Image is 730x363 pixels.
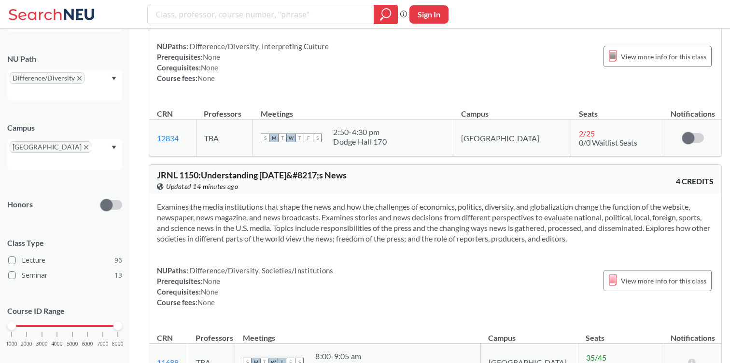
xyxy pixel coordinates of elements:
div: CRN [157,108,173,119]
span: S [261,134,269,142]
th: Campus [453,99,571,120]
div: Difference/DiversityX to remove pillDropdown arrow [7,70,122,101]
span: 2000 [21,341,32,347]
td: TBA [196,120,253,157]
th: Campus [480,323,578,344]
span: None [197,298,215,307]
span: None [201,287,218,296]
svg: Dropdown arrow [112,146,116,149]
span: Class Type [7,238,122,248]
span: 8000 [112,341,124,347]
div: 2:50 - 4:30 pm [333,127,387,137]
span: Difference/Diversity, Societies/Institutions [188,266,333,275]
p: Course ID Range [7,306,122,317]
span: T [295,134,304,142]
span: [GEOGRAPHIC_DATA]X to remove pill [10,141,91,153]
span: T [278,134,287,142]
button: Sign In [409,5,449,24]
th: Meetings [235,323,481,344]
th: Notifications [664,99,722,120]
span: 0/0 Waitlist Seats [579,138,637,147]
span: Difference/Diversity, Interpreting Culture [188,42,329,51]
span: None [201,63,218,72]
div: NUPaths: Prerequisites: Corequisites: Course fees: [157,265,333,308]
span: Difference/DiversityX to remove pill [10,72,84,84]
span: None [203,53,220,61]
div: NU Path [7,54,122,64]
span: 13 [114,270,122,281]
span: S [313,134,322,142]
div: Campus [7,122,122,133]
th: Notifications [664,323,722,344]
span: View more info for this class [621,275,706,287]
div: NUPaths: Prerequisites: Corequisites: Course fees: [157,41,329,83]
span: M [269,134,278,142]
input: Class, professor, course number, "phrase" [155,6,367,23]
p: Honors [7,199,33,210]
div: 8:00 - 9:05 am [315,351,418,361]
th: Meetings [253,99,453,120]
span: 3000 [36,341,48,347]
svg: X to remove pill [77,76,82,81]
svg: magnifying glass [380,8,392,21]
td: [GEOGRAPHIC_DATA] [453,120,571,157]
th: Professors [188,323,235,344]
span: None [203,277,220,285]
a: 12834 [157,134,179,143]
span: Updated 14 minutes ago [166,181,238,192]
span: 2 / 25 [579,129,595,138]
span: None [197,74,215,82]
th: Professors [196,99,253,120]
span: 4000 [51,341,63,347]
span: F [304,134,313,142]
th: Seats [571,99,664,120]
svg: Dropdown arrow [112,77,116,81]
span: 4 CREDITS [676,176,714,187]
th: Seats [578,323,664,344]
div: magnifying glass [374,5,398,24]
span: 1000 [6,341,17,347]
div: CRN [157,333,173,343]
span: 5000 [67,341,78,347]
span: 96 [114,255,122,266]
span: 7000 [97,341,109,347]
section: Examines the media institutions that shape the news and how the challenges of economics, politics... [157,202,714,244]
label: Seminar [8,269,122,282]
div: Dodge Hall 170 [333,137,387,147]
span: 6000 [82,341,93,347]
span: W [287,134,295,142]
label: Lecture [8,254,122,267]
svg: X to remove pill [84,145,88,149]
div: [GEOGRAPHIC_DATA]X to remove pillDropdown arrow [7,139,122,170]
span: 35 / 45 [586,353,606,362]
span: JRNL 1150 : Understanding [DATE]&#8217;s News [157,170,347,180]
span: View more info for this class [621,51,706,63]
